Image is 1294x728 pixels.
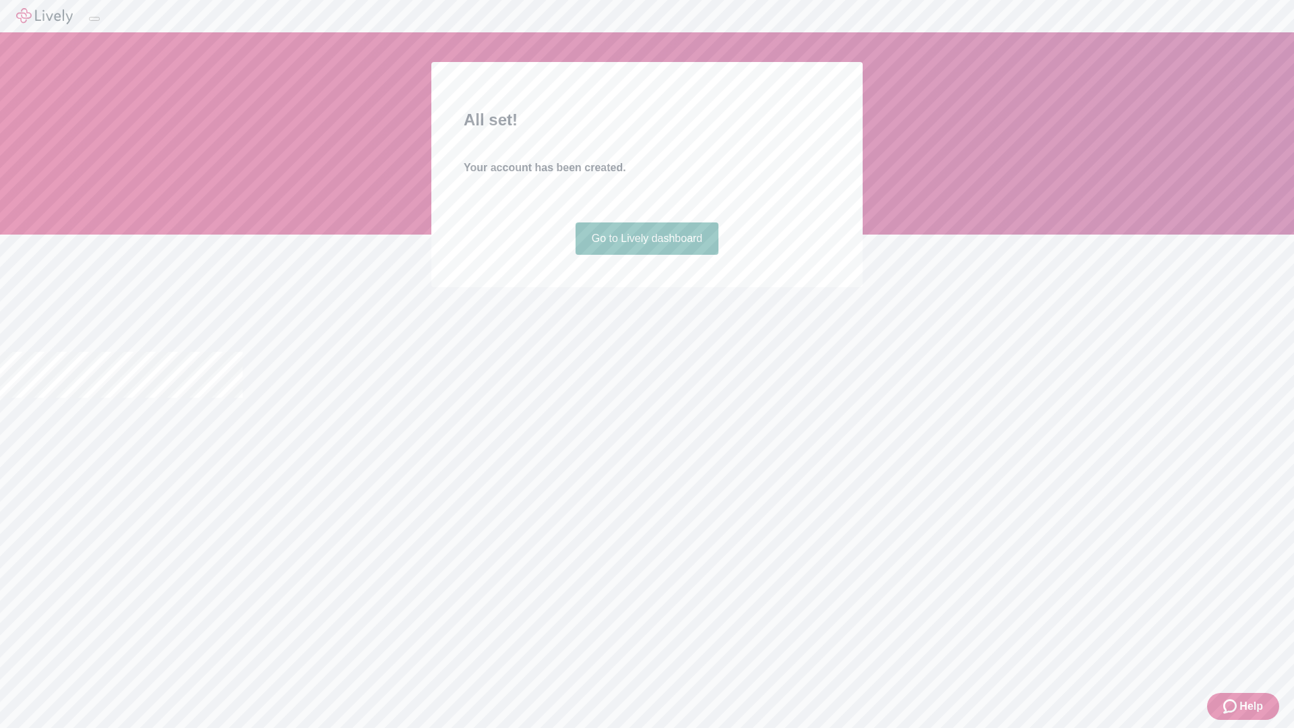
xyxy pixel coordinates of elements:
[1207,693,1279,720] button: Zendesk support iconHelp
[89,17,100,21] button: Log out
[16,8,73,24] img: Lively
[1223,698,1239,715] svg: Zendesk support icon
[464,160,830,176] h4: Your account has been created.
[1239,698,1263,715] span: Help
[576,222,719,255] a: Go to Lively dashboard
[464,108,830,132] h2: All set!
